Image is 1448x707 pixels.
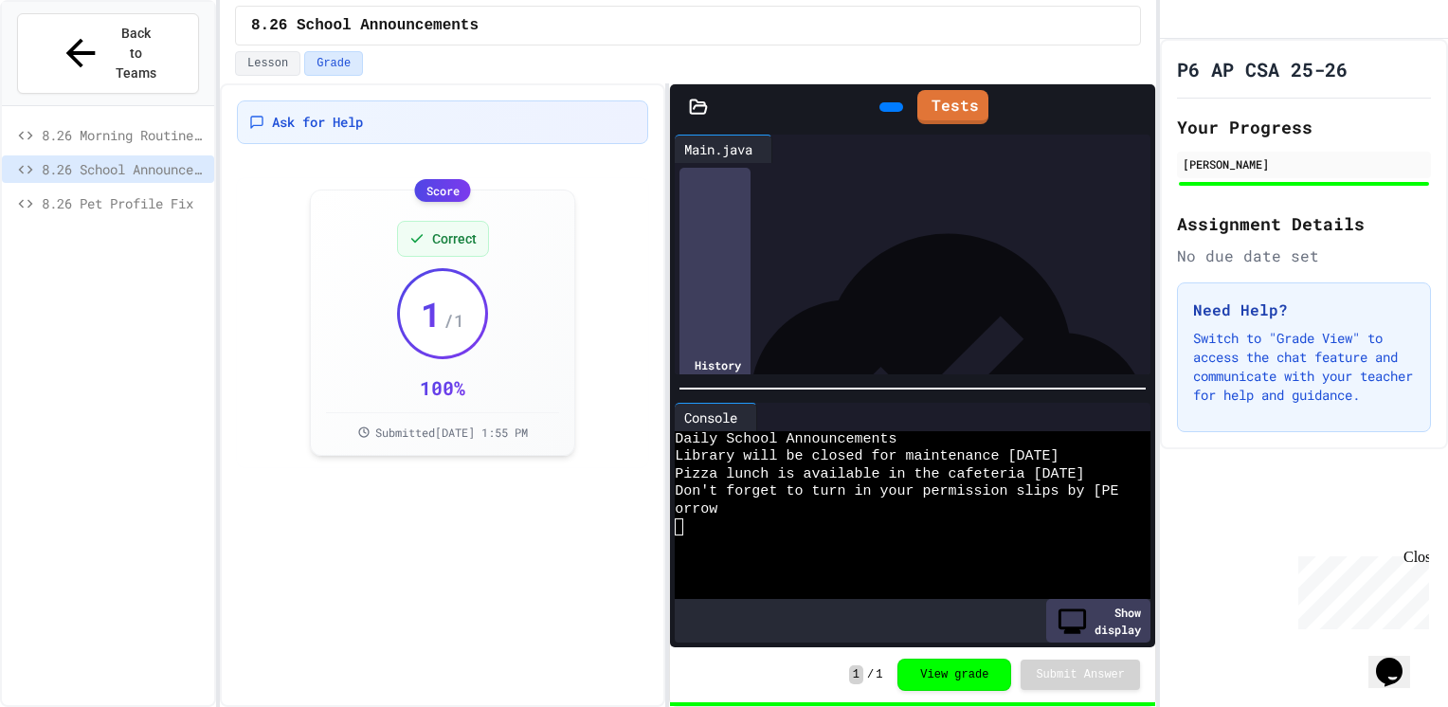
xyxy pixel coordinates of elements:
div: History [679,168,751,563]
span: 8.26 School Announcements [42,159,207,179]
div: Console [675,403,757,431]
span: Library will be closed for maintenance [DATE] [675,448,1059,465]
span: Submitted [DATE] 1:55 PM [375,425,528,440]
h2: Your Progress [1177,114,1431,140]
iframe: chat widget [1368,631,1429,688]
iframe: chat widget [1291,549,1429,629]
h1: P6 AP CSA 25-26 [1177,56,1348,82]
span: 1 [849,665,863,684]
span: 1 [876,667,882,682]
span: Ask for Help [272,113,363,132]
span: / [867,667,874,682]
span: 1 [421,295,442,333]
button: View grade [897,659,1011,691]
div: Score [415,179,471,202]
p: Switch to "Grade View" to access the chat feature and communicate with your teacher for help and ... [1193,329,1415,405]
span: orrow [675,501,717,518]
span: 8.26 Pet Profile Fix [42,193,207,213]
span: 8.26 School Announcements [251,14,479,37]
span: Don't forget to turn in your permission slips by [PERSON_NAME] [675,483,1204,500]
div: 100 % [420,374,465,401]
span: Correct [432,229,477,248]
a: Tests [917,90,988,124]
span: Daily School Announcements [675,431,896,448]
span: / 1 [443,307,464,334]
div: [PERSON_NAME] [1183,155,1425,172]
div: No due date set [1177,245,1431,267]
span: Back to Teams [114,24,158,83]
div: Main.java [675,135,772,163]
div: Chat with us now!Close [8,8,131,120]
span: 8.26 Morning Routine Fix [42,125,207,145]
div: Console [675,408,747,427]
span: Submit Answer [1036,667,1125,682]
button: Submit Answer [1021,660,1140,690]
button: Lesson [235,51,300,76]
div: Show display [1046,599,1150,643]
h2: Assignment Details [1177,210,1431,237]
button: Back to Teams [17,13,199,94]
span: Pizza lunch is available in the cafeteria [DATE] [675,466,1084,483]
button: Grade [304,51,363,76]
h3: Need Help? [1193,299,1415,321]
div: Main.java [675,139,762,159]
